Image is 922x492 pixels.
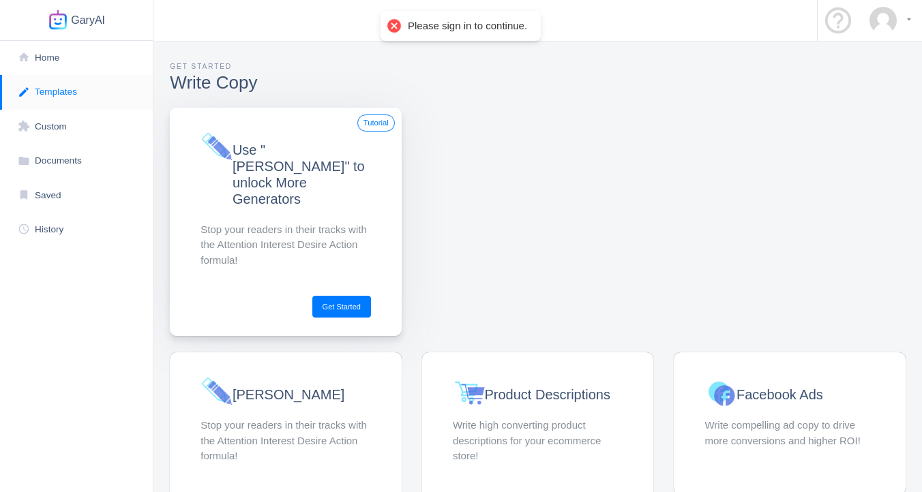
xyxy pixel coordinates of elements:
[737,386,875,403] h5: Facebook Ads
[48,10,68,30] img: Shards Dashboard
[17,86,31,98] i: edit
[71,14,105,26] span: GaryAI
[17,51,31,63] i: home
[704,418,875,448] p: Write compelling ad copy to drive more conversions and higher ROI!
[17,155,31,167] i: folder
[35,52,59,63] span: Home
[869,7,897,34] img: User Avatar
[17,223,31,235] i: schedule
[17,189,31,201] i: bookmark
[200,418,371,464] p: Stop your readers in their tracks with the Attention Interest Desire Action formula!
[35,121,67,132] span: Custom
[453,418,623,464] p: Write high converting product descriptions for your ecommerce store!
[170,63,232,70] span: Get Started
[35,224,63,234] span: History
[233,386,371,403] h5: [PERSON_NAME]
[35,87,77,97] span: Templates
[312,296,371,318] a: Get Started
[17,120,31,132] i: extension
[35,155,82,166] span: Documents
[35,190,61,200] span: Saved
[200,222,371,268] p: Stop your readers in their tracks with the Attention Interest Desire Action formula!
[233,142,371,207] h5: Use "[PERSON_NAME]" to unlock More Generators
[357,114,395,132] span: Tutorial
[170,74,415,91] h3: Write Copy
[408,19,527,33] div: Please sign in to continue.
[484,386,623,403] h5: Product Descriptions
